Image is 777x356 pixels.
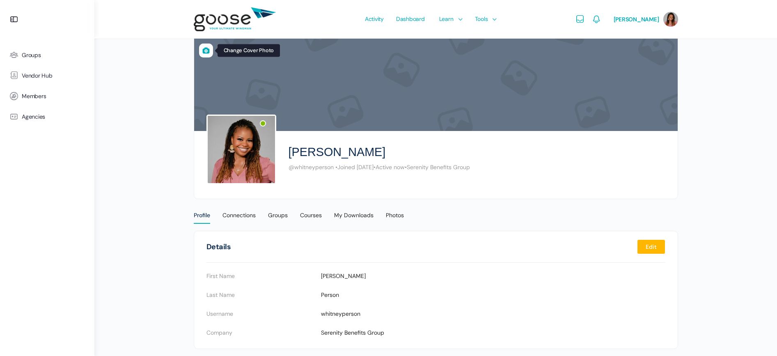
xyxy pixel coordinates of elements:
span: • [335,163,337,171]
a: Profile [194,201,210,222]
a: Vendor Hub [4,65,90,86]
div: Joined [DATE] Active now Serenity Benefits Group [289,163,665,171]
h1: Details [206,240,231,253]
div: Groups [268,211,288,224]
p: Serenity Benefits Group [321,328,665,338]
div: Courses [300,211,322,224]
div: Profile [194,211,210,224]
td: Username [206,309,321,328]
div: My Downloads [334,211,374,224]
h2: [PERSON_NAME] [289,143,386,161]
span: Groups [22,52,41,59]
nav: Primary menu [194,201,678,222]
div: Photos [386,211,404,224]
span: Vendor Hub [22,72,53,79]
span: • [405,163,407,171]
a: Members [4,86,90,106]
img: Profile photo of Whitney Person [206,115,276,184]
span: Members [22,93,46,100]
span: [PERSON_NAME] [614,16,659,23]
td: Company [206,328,321,347]
iframe: Chat Widget [736,317,777,356]
span: Agencies [22,113,45,120]
p: whitneyperson [321,309,665,319]
span: @whitneyperson [289,163,334,171]
a: Groups [4,45,90,65]
p: Person [321,290,665,300]
td: Last Name [206,290,321,309]
a: Connections [222,201,256,222]
a: My Downloads [334,201,374,222]
p: [PERSON_NAME] [321,271,665,281]
a: Courses [300,201,322,222]
a: Agencies [4,106,90,127]
td: First Name [206,271,321,290]
a: Edit [637,239,665,254]
span: • [374,163,376,171]
a: Photos [386,201,404,222]
div: Connections [222,211,256,224]
a: Groups [268,201,288,222]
